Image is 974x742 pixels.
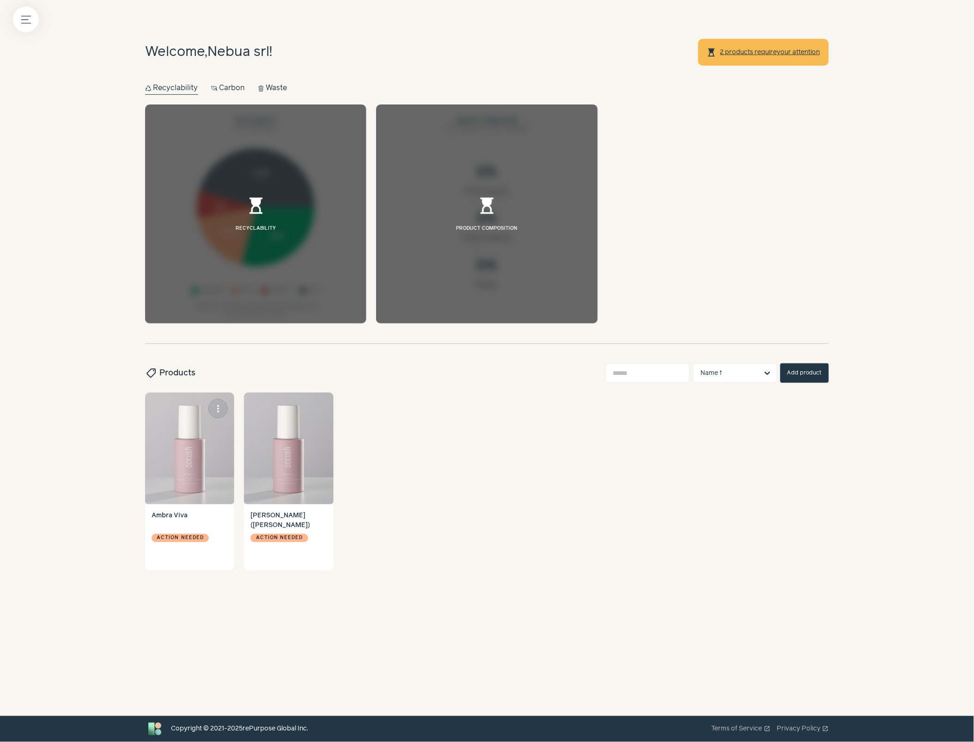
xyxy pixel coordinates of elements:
[145,504,234,571] a: Ambra Viva Action needed
[256,534,303,542] span: Action needed
[777,724,829,734] a: Privacy Policyopen_in_new
[145,82,198,95] button: Recyclability
[145,42,272,63] h1: Welcome, !
[211,82,245,95] button: Carbon
[246,196,266,215] span: hourglass_top
[152,511,228,530] h4: Ambra Viva
[145,368,157,379] span: sell
[477,196,497,215] span: hourglass_top
[720,49,821,56] a: 2 products requireyour attention
[145,392,234,504] img: Ambra Viva
[822,726,829,732] span: open_in_new
[244,392,333,504] img: Ambra Viva (campione)
[258,82,287,95] button: Waste
[764,726,771,732] span: open_in_new
[250,511,327,530] h4: Ambra Viva (campione)
[236,225,276,233] h2: Recyclability
[208,399,228,418] button: more_vert
[207,45,269,59] span: Nebua srl
[244,504,333,571] a: [PERSON_NAME] ([PERSON_NAME]) Action needed
[712,724,771,734] a: Terms of Serviceopen_in_new
[145,719,164,739] img: Bluebird logo
[456,225,517,233] h2: Product composition
[157,534,204,542] span: Action needed
[145,367,195,379] h2: Products
[213,403,224,414] span: more_vert
[171,724,308,734] div: Copyright © 2021- 2025 rePurpose Global Inc.
[707,48,717,57] span: hourglass_top
[780,363,829,383] button: Add product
